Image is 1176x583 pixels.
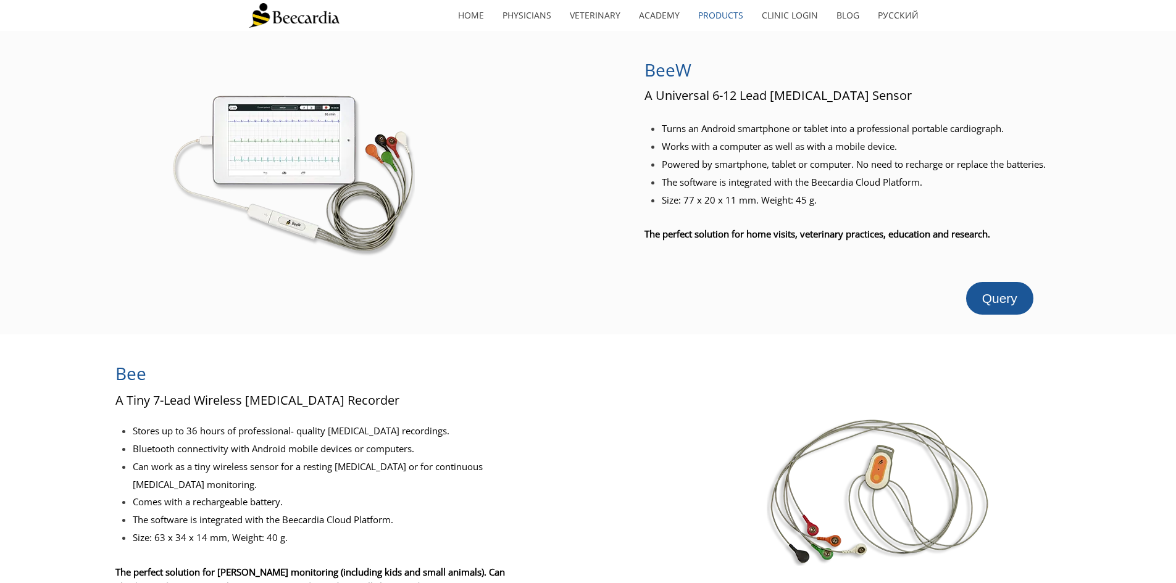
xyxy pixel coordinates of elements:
span: A Tiny 7-Lead Wireless [MEDICAL_DATA] Recorder [115,392,399,408]
span: Size: 63 x 34 x 14 mm, Weight: 40 g. [133,531,288,544]
img: Beecardia [249,3,340,28]
span: Powered by smartphone, tablet or computer. No need to recharge or replace the batteries. [662,158,1046,170]
span: Works with a computer as well as with a mobile device. [662,140,897,152]
a: Blog [827,1,869,30]
span: The perfect solution for home visits, veterinary practices, education and research. [644,228,990,240]
span: BeeW [644,58,691,81]
span: Bee [115,362,146,385]
span: Turns an Android smartphone or tablet into a professional portable cardiograph. [662,122,1004,134]
span: A Universal 6-12 Lead [MEDICAL_DATA] Sensor [644,87,912,104]
a: Physicians [493,1,561,30]
a: Products [689,1,753,30]
span: Stores up to 36 hours of professional- quality [MEDICAL_DATA] recordings. [133,424,449,437]
a: Clinic Login [753,1,827,30]
span: Size: 77 x 20 x 11 mm. Weight: 45 g. [662,194,817,206]
span: Comes with a rechargeable battery. [133,495,283,508]
span: The software is integrated with the Beecardia Cloud Platform. [662,176,922,188]
span: Can work as a tiny wireless sensor for a resting [MEDICAL_DATA] or for continuous [MEDICAL_DATA] ... [133,460,483,490]
span: Query [982,291,1017,305]
a: Query [966,282,1033,315]
span: The software is integrated with the Beecardia Cloud Platform. [133,513,393,526]
a: home [449,1,493,30]
a: Academy [630,1,689,30]
a: Veterinary [561,1,630,30]
a: Русский [869,1,928,30]
span: Bluetooth connectivity with Android mobile devices or computers. [133,442,414,455]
